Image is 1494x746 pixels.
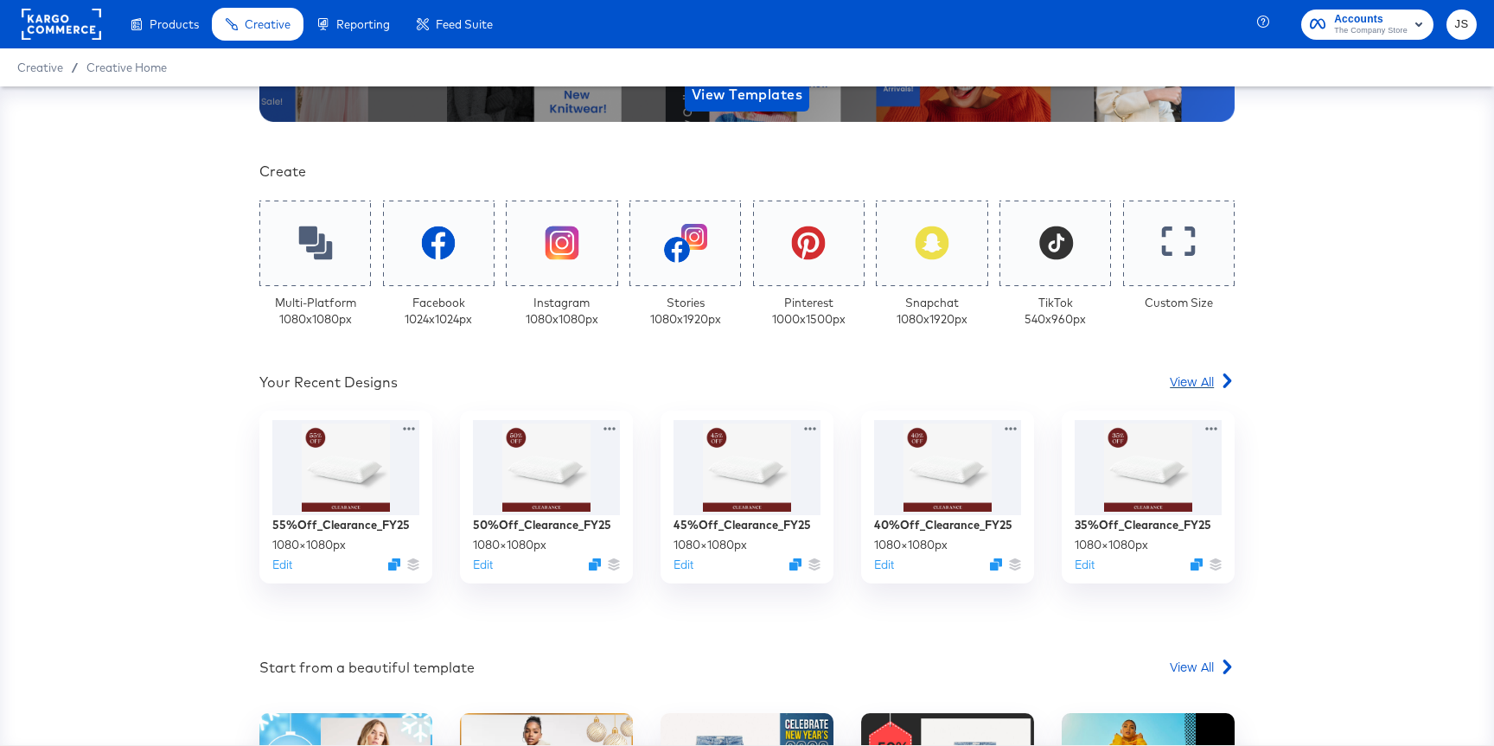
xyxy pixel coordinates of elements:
div: 1080 × 1080 px [473,537,546,553]
div: 55%Off_Clearance_FY25 [272,517,410,533]
span: Creative [245,17,290,31]
div: 55%Off_Clearance_FY251080×1080pxEditDuplicate [259,411,432,583]
svg: Duplicate [589,558,601,571]
div: Instagram 1080 x 1080 px [526,295,598,327]
div: TikTok 540 x 960 px [1025,295,1086,327]
svg: Duplicate [388,558,400,571]
div: 40%Off_Clearance_FY25 [874,517,1012,533]
button: JS [1446,10,1477,40]
span: Feed Suite [436,17,493,31]
div: 35%Off_Clearance_FY25 [1075,517,1211,533]
svg: Duplicate [1191,558,1203,571]
div: 35%Off_Clearance_FY251080×1080pxEditDuplicate [1062,411,1235,583]
div: 45%Off_Clearance_FY251080×1080pxEditDuplicate [661,411,833,583]
div: 50%Off_Clearance_FY25 [473,517,611,533]
span: View All [1170,658,1214,675]
div: 1080 × 1080 px [272,537,346,553]
span: Accounts [1334,10,1408,29]
div: Start from a beautiful template [259,658,475,678]
div: 50%Off_Clearance_FY251080×1080pxEditDuplicate [460,411,633,583]
a: Creative Home [86,61,167,74]
a: View All [1170,658,1235,683]
div: Custom Size [1145,295,1213,311]
div: 45%Off_Clearance_FY25 [674,517,811,533]
span: View Templates [692,82,802,106]
button: Edit [874,557,894,573]
div: 40%Off_Clearance_FY251080×1080pxEditDuplicate [861,411,1034,583]
div: Stories 1080 x 1920 px [650,295,721,327]
button: Edit [272,557,292,573]
span: Creative [17,61,63,74]
div: Snapchat 1080 x 1920 px [897,295,967,327]
div: 1080 × 1080 px [1075,537,1148,553]
span: JS [1453,15,1470,35]
span: The Company Store [1334,24,1408,38]
div: Create [259,162,1235,182]
div: Facebook 1024 x 1024 px [405,295,472,327]
div: Your Recent Designs [259,373,398,392]
svg: Duplicate [990,558,1002,571]
span: Reporting [336,17,390,31]
svg: Duplicate [789,558,801,571]
span: / [63,61,86,74]
span: Products [150,17,199,31]
div: Multi-Platform 1080 x 1080 px [275,295,356,327]
button: Edit [674,557,693,573]
button: AccountsThe Company Store [1301,10,1433,40]
button: View Templates [685,77,809,112]
button: Edit [473,557,493,573]
div: Pinterest 1000 x 1500 px [772,295,846,327]
button: Edit [1075,557,1095,573]
div: 1080 × 1080 px [674,537,747,553]
a: View All [1170,373,1235,398]
div: 1080 × 1080 px [874,537,948,553]
span: View All [1170,373,1214,390]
